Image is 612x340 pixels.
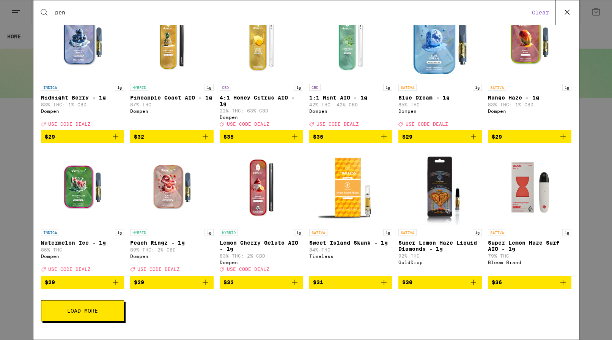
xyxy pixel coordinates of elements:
div: Dompen [41,254,124,259]
span: USE CODE DEALZ [316,122,359,127]
a: Open page for Super Lemon Haze Surf AIO - 1g from Bloom Brand [488,149,571,275]
p: 42% THC: 42% CBD [309,102,393,107]
a: Open page for Super Lemon Haze Liquid Diamonds - 1g from GoldDrop [398,149,482,275]
div: Dompen [309,109,393,114]
button: Add to bag [488,130,571,143]
button: Clear [530,9,551,16]
span: $36 [492,279,502,285]
button: Load More [41,300,124,321]
span: $29 [402,134,412,140]
span: USE CODE DEALZ [227,122,269,127]
p: INDICA [41,229,59,236]
button: Add to bag [130,276,214,289]
p: 83% THC: 1% CBD [41,102,124,107]
div: Dompen [41,109,124,114]
a: Open page for Mango Haze - 1g from Dompen [488,4,571,130]
input: Search for products & categories [55,9,530,16]
span: USE CODE DEALZ [406,122,448,127]
p: CBD [220,84,231,91]
p: 1g [115,84,124,91]
p: Sweet Island Skunk - 1g [309,240,393,246]
span: USE CODE DEALZ [48,122,91,127]
p: 1g [205,229,214,236]
button: Add to bag [398,130,482,143]
span: USE CODE DEALZ [137,267,180,272]
p: 92% THC [398,253,482,258]
img: Dompen - Peach Ringz - 1g [134,149,210,225]
button: Add to bag [309,130,393,143]
img: Dompen - 1:1 Mint AIO - 1g [313,4,389,80]
p: Mango Haze - 1g [488,95,571,101]
span: $29 [45,279,55,285]
p: SATIVA [488,84,506,91]
div: Dompen [220,260,303,265]
p: Midnight Berry - 1g [41,95,124,101]
p: Pineapple Coast AIO - 1g [130,95,214,101]
p: Super Lemon Haze Surf AIO - 1g [488,240,571,252]
p: SATIVA [309,229,327,236]
p: SATIVA [398,229,417,236]
p: 1g [383,229,392,236]
img: Dompen - Pineapple Coast AIO - 1g [134,4,210,80]
p: 1g [562,84,571,91]
a: Open page for Pineapple Coast AIO - 1g from Dompen [130,4,214,130]
p: Watermelon Ice - 1g [41,240,124,246]
p: 1g [294,229,303,236]
div: Dompen [130,254,214,259]
span: USE CODE DEALZ [48,267,91,272]
div: Dompen [398,109,482,114]
button: Add to bag [41,130,124,143]
span: $31 [313,279,323,285]
p: 1g [294,84,303,91]
span: $29 [45,134,55,140]
span: $35 [223,134,234,140]
button: Add to bag [309,276,393,289]
button: Add to bag [130,130,214,143]
div: Dompen [220,115,303,120]
a: Open page for 4:1 Honey Citrus AIO - 1g from Dompen [220,4,303,130]
p: 1g [473,229,482,236]
a: Open page for 1:1 Mint AIO - 1g from Dompen [309,4,393,130]
a: Open page for Lemon Cherry Gelato AIO - 1g from Dompen [220,149,303,275]
p: SATIVA [488,229,506,236]
p: 85% THC [398,102,482,107]
button: Add to bag [41,276,124,289]
p: 1g [205,84,214,91]
p: 83% THC: 2% CBD [220,253,303,258]
img: Dompen - Midnight Berry - 1g [44,4,120,80]
span: $30 [402,279,412,285]
a: Open page for Midnight Berry - 1g from Dompen [41,4,124,130]
p: INDICA [41,84,59,91]
p: HYBRID [130,229,148,236]
a: Open page for Sweet Island Skunk - 1g from Timeless [309,149,393,275]
p: 1g [473,84,482,91]
p: 1g [115,229,124,236]
img: Dompen - Lemon Cherry Gelato AIO - 1g [223,149,299,225]
p: 84% THC [309,247,393,252]
p: 83% THC: 1% CBD [488,102,571,107]
img: Timeless - Sweet Island Skunk - 1g [313,149,389,225]
p: Peach Ringz - 1g [130,240,214,246]
p: 87% THC [130,102,214,107]
img: GoldDrop - Super Lemon Haze Liquid Diamonds - 1g [404,149,476,225]
img: Dompen - Mango Haze - 1g [492,4,568,80]
span: Load More [67,308,98,313]
div: Dompen [130,109,214,114]
p: 1:1 Mint AIO - 1g [309,95,393,101]
div: Dompen [488,109,571,114]
p: Lemon Cherry Gelato AIO - 1g [220,240,303,252]
button: Add to bag [398,276,482,289]
span: $32 [223,279,234,285]
p: Blue Dream - 1g [398,95,482,101]
p: 89% THC: 2% CBD [130,247,214,252]
button: Add to bag [220,130,303,143]
p: CBD [309,84,321,91]
span: Hi. Need any help? [5,5,55,11]
a: Open page for Watermelon Ice - 1g from Dompen [41,149,124,275]
p: Super Lemon Haze Liquid Diamonds - 1g [398,240,482,252]
span: $29 [134,279,144,285]
img: Bloom Brand - Super Lemon Haze Surf AIO - 1g [492,149,568,225]
div: GoldDrop [398,260,482,265]
p: 85% THC [41,247,124,252]
span: $32 [134,134,144,140]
